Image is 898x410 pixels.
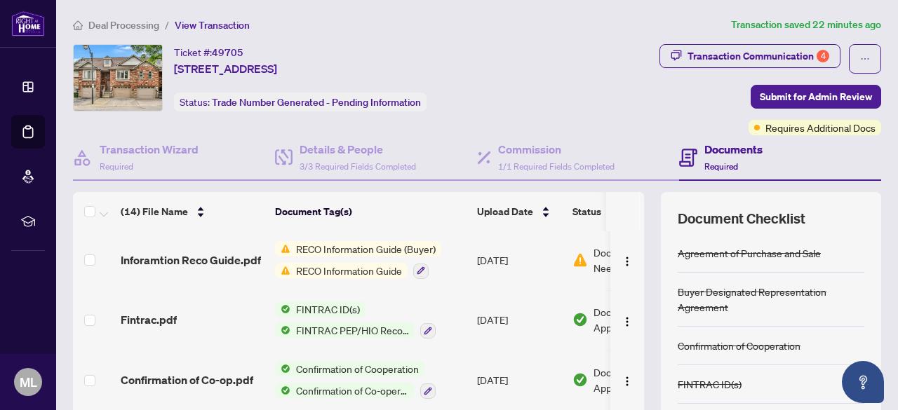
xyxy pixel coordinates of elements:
td: [DATE] [471,290,567,350]
button: Status IconFINTRAC ID(s)Status IconFINTRAC PEP/HIO Record [275,301,436,339]
span: Required [704,161,738,172]
img: IMG-40756689_1.jpg [74,45,162,111]
span: Document Approved [594,304,681,335]
article: Transaction saved 22 minutes ago [731,17,881,33]
img: Status Icon [275,361,290,376]
img: Status Icon [275,263,290,278]
th: Status [567,192,686,231]
span: Requires Additional Docs [765,120,876,135]
img: Logo [622,256,633,267]
span: RECO Information Guide (Buyer) [290,241,441,257]
div: Confirmation of Cooperation [678,338,800,353]
div: Status: [174,93,427,111]
button: Transaction Communication4 [659,44,840,68]
div: Agreement of Purchase and Sale [678,245,821,261]
span: Required [100,161,133,172]
h4: Transaction Wizard [100,141,199,158]
button: Status IconRECO Information Guide (Buyer)Status IconRECO Information Guide [275,241,441,279]
span: Fintrac.pdf [121,311,177,328]
img: Document Status [572,252,588,268]
span: [STREET_ADDRESS] [174,60,277,77]
th: (14) File Name [115,192,269,231]
button: Logo [616,369,638,391]
span: Inforamtion Reco Guide.pdf [121,252,261,268]
img: Logo [622,316,633,327]
span: 49705 [212,46,243,59]
h4: Documents [704,141,763,158]
span: ML [20,372,37,392]
button: Logo [616,249,638,271]
img: Document Status [572,312,588,327]
img: Status Icon [275,241,290,257]
img: Status Icon [275,322,290,338]
img: Logo [622,376,633,387]
span: Document Needs Work [594,245,666,275]
h4: Commission [498,141,615,158]
img: Status Icon [275,383,290,398]
span: FINTRAC ID(s) [290,301,366,317]
img: logo [11,11,45,36]
button: Logo [616,308,638,331]
span: Confirmation of Cooperation [290,361,424,376]
span: Trade Number Generated - Pending Information [212,96,421,109]
div: Ticket #: [174,44,243,60]
div: Transaction Communication [688,45,829,67]
button: Submit for Admin Review [751,85,881,109]
img: Status Icon [275,301,290,317]
th: Document Tag(s) [269,192,471,231]
span: ellipsis [860,54,870,64]
span: Confirmation of Co-operation and Representation—Buyer/Seller [290,383,415,398]
button: Open asap [842,361,884,403]
span: Document Approved [594,364,681,395]
span: FINTRAC PEP/HIO Record [290,322,415,338]
span: RECO Information Guide [290,263,408,278]
span: Submit for Admin Review [760,86,872,108]
div: FINTRAC ID(s) [678,376,742,392]
span: Upload Date [477,204,533,219]
span: 3/3 Required Fields Completed [300,161,416,172]
h4: Details & People [300,141,416,158]
span: Deal Processing [88,19,159,32]
span: Status [572,204,601,219]
span: (14) File Name [121,204,188,219]
span: 1/1 Required Fields Completed [498,161,615,172]
span: Document Checklist [678,209,805,228]
div: 4 [817,50,829,62]
img: Document Status [572,372,588,388]
div: Buyer Designated Representation Agreement [678,284,864,315]
li: / [165,17,169,33]
td: [DATE] [471,230,567,290]
button: Status IconConfirmation of CooperationStatus IconConfirmation of Co-operation and Representation—... [275,361,436,399]
th: Upload Date [471,192,567,231]
span: Confirmation of Co-op.pdf [121,371,253,388]
span: View Transaction [175,19,250,32]
td: [DATE] [471,350,567,410]
span: home [73,20,83,30]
